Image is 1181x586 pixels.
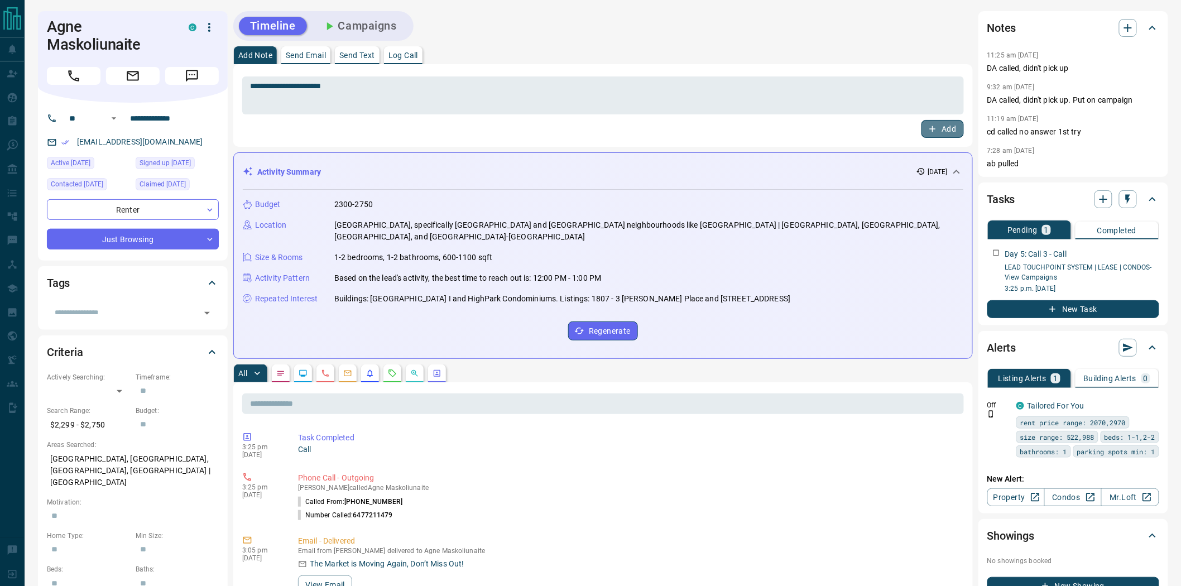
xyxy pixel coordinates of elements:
span: Message [165,67,219,85]
p: Task Completed [298,432,959,444]
p: [DATE] [928,167,948,177]
p: Home Type: [47,531,130,541]
p: DA called, didn't pick up. Put on campaign [987,94,1159,106]
p: 11:19 am [DATE] [987,115,1039,123]
svg: Requests [388,369,397,378]
p: $2,299 - $2,750 [47,416,130,434]
svg: Emails [343,369,352,378]
p: Called From: [298,497,402,507]
p: 2300-2750 [334,199,373,210]
svg: Opportunities [410,369,419,378]
p: [GEOGRAPHIC_DATA], specifically [GEOGRAPHIC_DATA] and [GEOGRAPHIC_DATA] neighbourhoods like [GEOG... [334,219,963,243]
p: 9:32 am [DATE] [987,83,1035,91]
p: Size & Rooms [255,252,303,263]
span: [PHONE_NUMBER] [344,498,402,506]
span: Active [DATE] [51,157,90,169]
a: [EMAIL_ADDRESS][DOMAIN_NAME] [77,137,203,146]
p: cd called no answer 1st try [987,126,1159,138]
a: Mr.Loft [1101,488,1159,506]
p: Min Size: [136,531,219,541]
p: Phone Call - Outgoing [298,472,959,484]
button: Timeline [239,17,307,35]
span: Signed up [DATE] [140,157,191,169]
div: Just Browsing [47,229,219,249]
div: Sun Aug 17 2025 [47,178,130,194]
p: 3:25 pm [242,483,281,491]
p: The Market is Moving Again, Don’t Miss Out! [310,558,464,570]
p: All [238,369,247,377]
p: Number Called: [298,510,393,520]
div: Sat Aug 16 2025 [47,157,130,172]
div: Tasks [987,186,1159,213]
p: Baths: [136,564,219,574]
p: No showings booked [987,556,1159,566]
span: rent price range: 2070,2970 [1020,417,1126,428]
p: 11:25 am [DATE] [987,51,1039,59]
p: 7:28 am [DATE] [987,147,1035,155]
p: Motivation: [47,497,219,507]
h2: Tasks [987,190,1015,208]
p: Completed [1097,227,1137,234]
svg: Lead Browsing Activity [299,369,308,378]
p: Call [298,444,959,455]
p: 3:25 pm [242,443,281,451]
p: [DATE] [242,491,281,499]
button: Add [921,120,964,138]
p: Location [255,219,286,231]
span: Claimed [DATE] [140,179,186,190]
p: Search Range: [47,406,130,416]
p: [GEOGRAPHIC_DATA], [GEOGRAPHIC_DATA], [GEOGRAPHIC_DATA], [GEOGRAPHIC_DATA] | [GEOGRAPHIC_DATA] [47,450,219,492]
a: Property [987,488,1045,506]
p: Building Alerts [1084,374,1137,382]
p: Pending [1007,226,1038,234]
svg: Email Verified [61,138,69,146]
div: Notes [987,15,1159,41]
p: [PERSON_NAME] called Agne Maskoliunaite [298,484,959,492]
h2: Notes [987,19,1016,37]
div: Fri Jul 11 2025 [136,178,219,194]
p: Send Email [286,51,326,59]
p: New Alert: [987,473,1159,485]
div: Alerts [987,334,1159,361]
p: Email - Delivered [298,535,959,547]
p: Send Text [339,51,375,59]
p: Add Note [238,51,272,59]
button: Open [107,112,121,125]
p: Budget [255,199,281,210]
div: Tags [47,270,219,296]
p: Buildings: [GEOGRAPHIC_DATA] I and HighPark Condominiums. Listings: 1807 - 3 [PERSON_NAME] Place ... [334,293,790,305]
button: New Task [987,300,1159,318]
p: 1 [1053,374,1058,382]
span: Call [47,67,100,85]
div: condos.ca [1016,402,1024,410]
span: size range: 522,988 [1020,431,1094,443]
p: Budget: [136,406,219,416]
svg: Push Notification Only [987,410,995,418]
p: Activity Summary [257,166,321,178]
span: Email [106,67,160,85]
p: Log Call [388,51,418,59]
p: Timeframe: [136,372,219,382]
div: Showings [987,522,1159,549]
svg: Calls [321,369,330,378]
h2: Tags [47,274,70,292]
p: Repeated Interest [255,293,318,305]
button: Campaigns [311,17,408,35]
span: Contacted [DATE] [51,179,103,190]
h2: Alerts [987,339,1016,357]
h2: Criteria [47,343,83,361]
svg: Listing Alerts [366,369,375,378]
p: DA called, didn't pick up [987,63,1159,74]
p: Off [987,400,1010,410]
span: beds: 1-1,2-2 [1105,431,1155,443]
svg: Agent Actions [433,369,441,378]
button: Regenerate [568,321,638,340]
p: Activity Pattern [255,272,310,284]
p: Beds: [47,564,130,574]
p: Actively Searching: [47,372,130,382]
p: Areas Searched: [47,440,219,450]
span: bathrooms: 1 [1020,446,1067,457]
a: Condos [1044,488,1102,506]
div: Criteria [47,339,219,366]
div: Renter [47,199,219,220]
